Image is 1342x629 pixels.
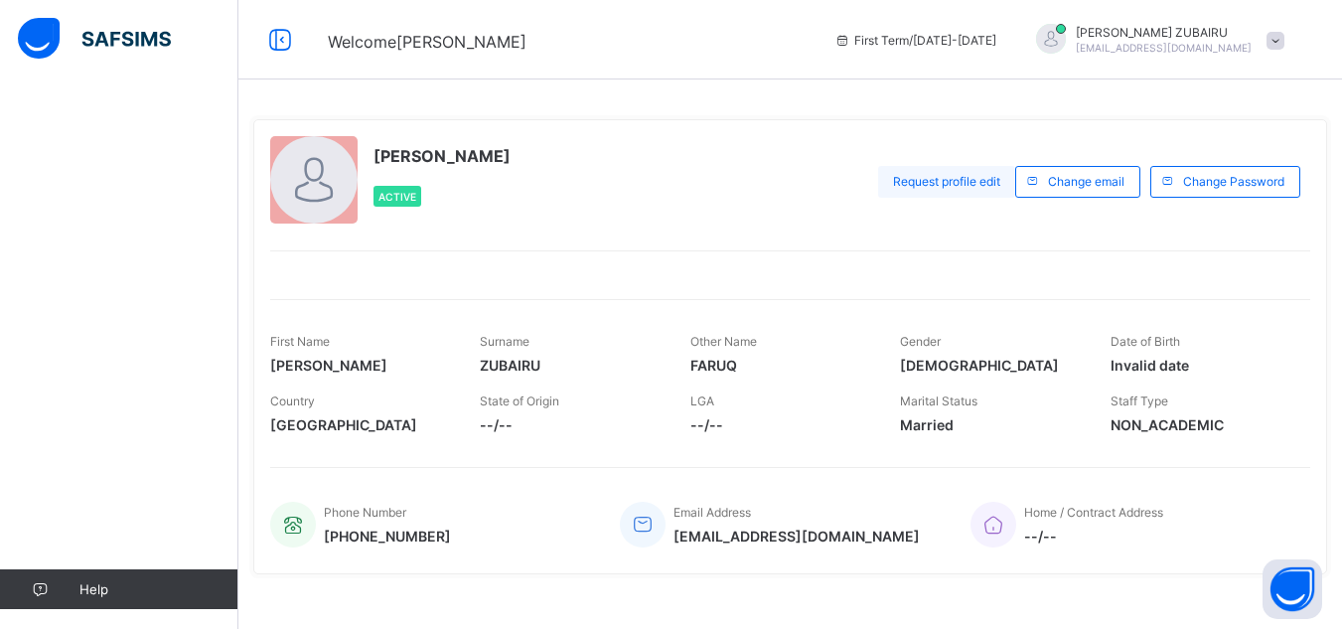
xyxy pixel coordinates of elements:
img: safsims [18,18,171,60]
span: --/-- [1024,528,1163,545]
span: session/term information [834,33,996,48]
span: State of Origin [480,393,559,408]
span: Phone Number [324,505,406,520]
span: ZUBAIRU [480,357,660,374]
span: Invalid date [1111,357,1290,374]
span: Email Address [673,505,751,520]
span: [DEMOGRAPHIC_DATA] [900,357,1080,374]
span: Other Name [690,334,757,349]
span: [PERSON_NAME] ZUBAIRU [1076,25,1252,40]
span: Country [270,393,315,408]
button: Open asap [1263,559,1322,619]
span: Married [900,416,1080,433]
span: Request profile edit [893,174,1000,189]
span: Date of Birth [1111,334,1180,349]
span: Active [378,191,416,203]
span: FARUQ [690,357,870,374]
span: [GEOGRAPHIC_DATA] [270,416,450,433]
span: Gender [900,334,941,349]
span: Surname [480,334,529,349]
span: Change email [1048,174,1124,189]
span: Staff Type [1111,393,1168,408]
span: Home / Contract Address [1024,505,1163,520]
span: First Name [270,334,330,349]
span: LGA [690,393,714,408]
span: Welcome [PERSON_NAME] [328,32,526,52]
div: UMARZUBAIRU [1016,24,1294,57]
span: [EMAIL_ADDRESS][DOMAIN_NAME] [1076,42,1252,54]
span: [EMAIL_ADDRESS][DOMAIN_NAME] [673,528,920,545]
span: --/-- [690,416,870,433]
span: --/-- [480,416,660,433]
span: NON_ACADEMIC [1111,416,1290,433]
span: [PHONE_NUMBER] [324,528,451,545]
span: [PERSON_NAME] [270,357,450,374]
span: [PERSON_NAME] [373,146,511,166]
span: Change Password [1183,174,1284,189]
span: Marital Status [900,393,977,408]
span: Help [79,581,237,597]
